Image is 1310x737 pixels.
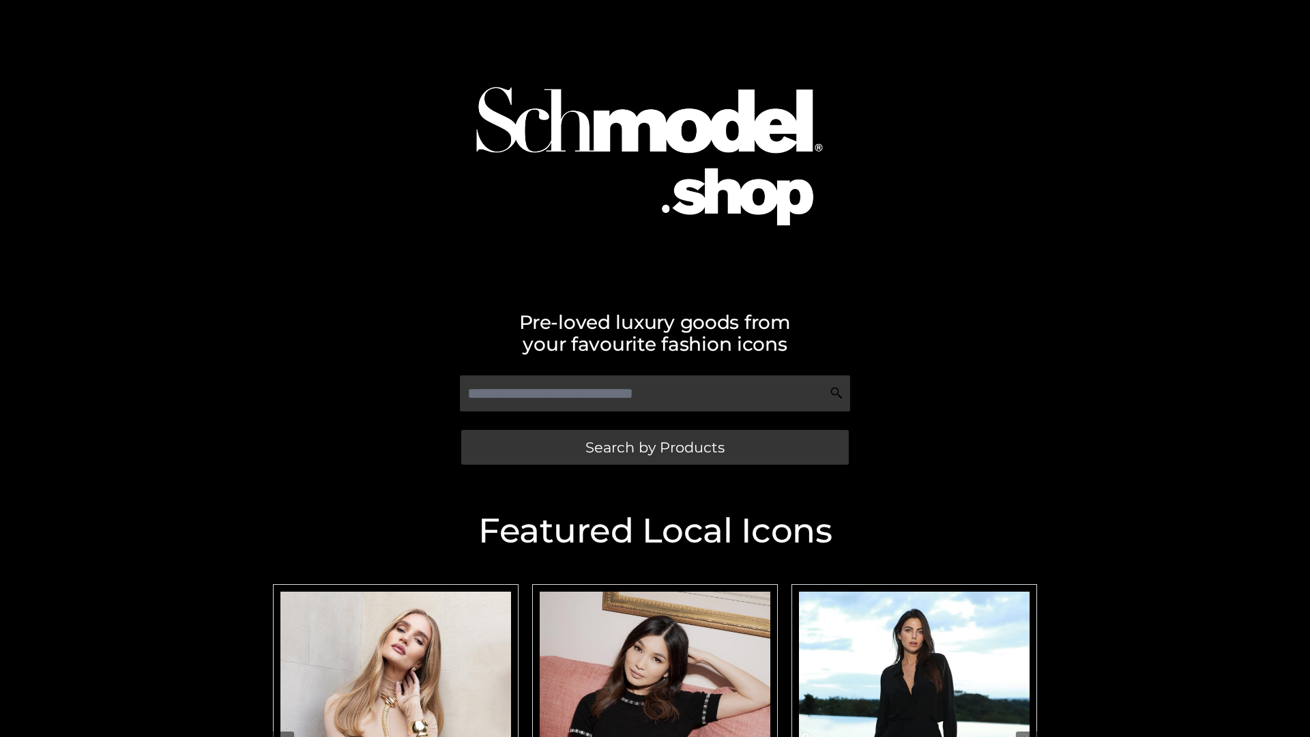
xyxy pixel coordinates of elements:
a: Search by Products [461,430,849,465]
img: Search Icon [830,386,843,400]
span: Search by Products [585,440,725,454]
h2: Pre-loved luxury goods from your favourite fashion icons [266,311,1044,355]
h2: Featured Local Icons​ [266,514,1044,548]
